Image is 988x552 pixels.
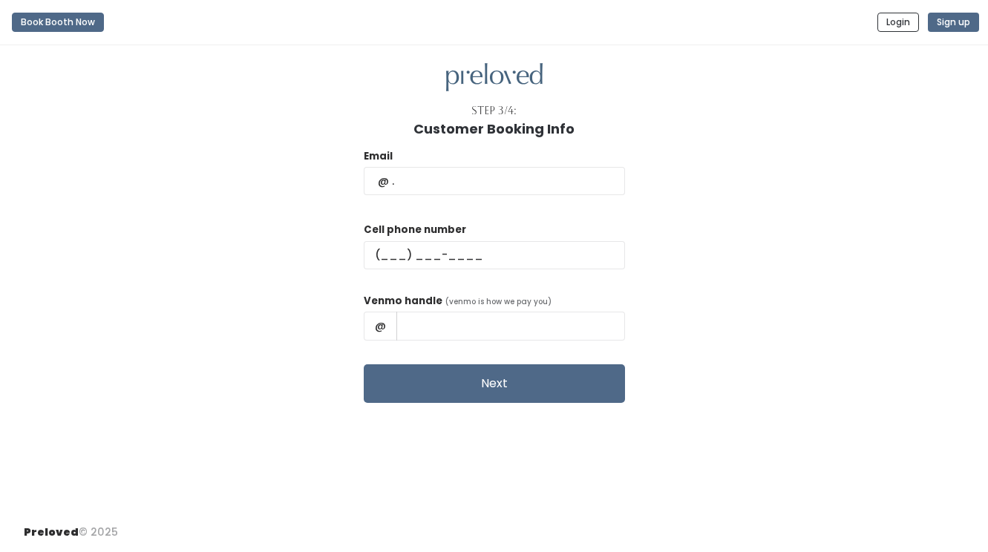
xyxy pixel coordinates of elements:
label: Email [364,149,393,164]
span: (venmo is how we pay you) [445,296,552,307]
img: preloved logo [446,63,543,92]
button: Login [877,13,919,32]
button: Sign up [928,13,979,32]
span: @ [364,312,397,340]
input: @ . [364,167,625,195]
label: Venmo handle [364,294,442,309]
label: Cell phone number [364,223,466,237]
h1: Customer Booking Info [413,122,575,137]
input: (___) ___-____ [364,241,625,269]
div: © 2025 [24,513,118,540]
div: Step 3/4: [471,103,517,119]
span: Preloved [24,525,79,539]
a: Book Booth Now [12,6,104,39]
button: Book Booth Now [12,13,104,32]
button: Next [364,364,625,403]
